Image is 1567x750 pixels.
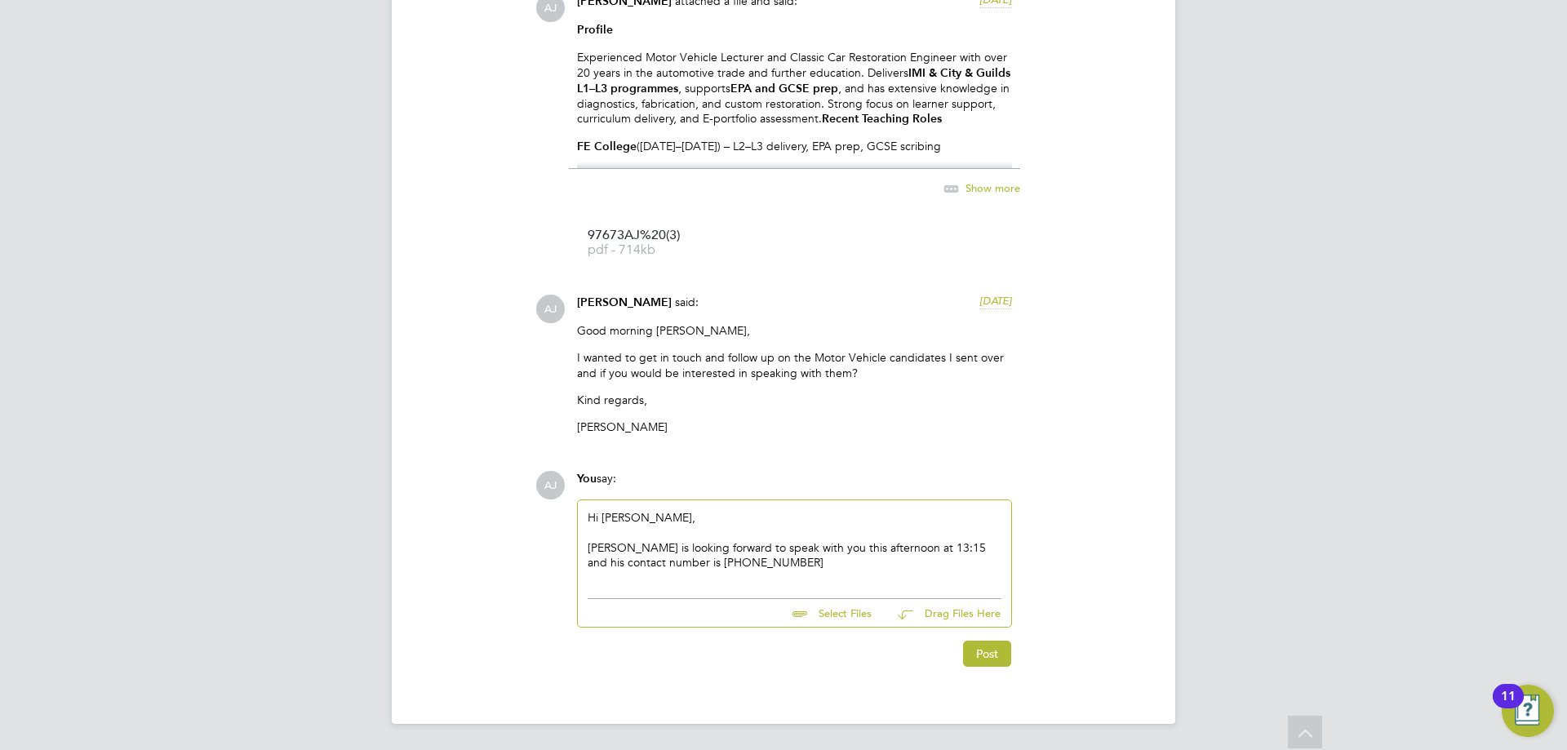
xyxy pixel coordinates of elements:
p: ([DATE]–[DATE]) – L2–L3 delivery, EPA prep, GCSE scribing [577,139,1012,154]
strong: FE College [577,140,637,153]
p: Kind regards, [577,393,1012,407]
span: [PERSON_NAME] [577,295,672,309]
div: say: [577,471,1012,499]
p: Experienced Motor Vehicle Lecturer and Classic Car Restoration Engineer with over 20 years in the... [577,50,1012,126]
span: [DATE] [979,294,1012,308]
strong: Profile [577,23,613,37]
span: You [577,472,597,486]
div: Hi [PERSON_NAME], [588,510,1001,580]
strong: Recent Teaching Roles [822,112,942,126]
div: 11 [1501,696,1516,717]
span: Show more [966,181,1020,195]
p: [PERSON_NAME] [577,419,1012,434]
span: 97673AJ%20(3) [588,229,718,242]
span: AJ [536,295,565,323]
button: Post [963,641,1011,667]
p: Good morning [PERSON_NAME], [577,323,1012,338]
strong: FE College [577,168,637,182]
span: AJ [536,471,565,499]
button: Open Resource Center, 11 new notifications [1502,685,1554,737]
strong: EPA and GCSE prep [730,82,838,95]
a: 97673AJ%20(3) pdf - 714kb [588,229,718,256]
p: ([DATE]–[DATE]) – Level 1–2 Motor Vehicle, portfolio support [577,167,1012,183]
p: I wanted to get in touch and follow up on the Motor Vehicle candidates I sent over and if you wou... [577,350,1012,379]
span: pdf - 714kb [588,244,718,256]
strong: IMI & City & Guilds L1–L3 programmes [577,66,1010,95]
span: said: [675,295,699,309]
button: Drag Files Here [885,597,1001,631]
div: [PERSON_NAME] is looking forward to speak with you this afternoon at 13:15 and his contact number... [588,540,1001,570]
